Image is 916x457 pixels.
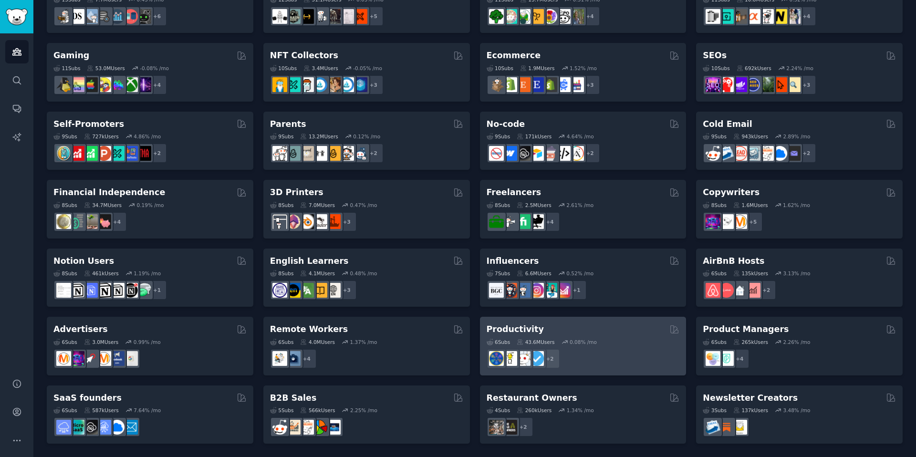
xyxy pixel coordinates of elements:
img: AskNotion [110,283,125,298]
div: 3.13 % /mo [783,270,810,277]
div: + 4 [297,349,317,369]
img: languagelearning [272,283,287,298]
img: NoCodeSaaS [516,146,531,161]
img: SaaS_Email_Marketing [123,420,138,435]
img: vegetablegardening [489,9,504,24]
img: NFTMarketplace [286,77,301,92]
div: 727k Users [84,133,119,140]
div: 2.25 % /mo [350,407,377,414]
img: linux_gaming [56,77,71,92]
h2: Notion Users [53,255,114,267]
div: 6.6M Users [517,270,552,277]
img: B2BSaaS [110,420,125,435]
div: 260k Users [517,407,552,414]
img: Parents [353,146,367,161]
img: language_exchange [299,283,314,298]
div: 943k Users [733,133,768,140]
img: blender [299,214,314,229]
img: content_marketing [732,214,747,229]
img: data [136,9,151,24]
div: + 2 [147,143,167,163]
div: + 2 [513,417,533,437]
div: 4.86 % /mo [134,133,161,140]
img: salestechniques [286,420,301,435]
div: 1.62 % /mo [783,202,810,208]
img: getdisciplined [529,351,544,366]
div: 0.12 % /mo [353,133,380,140]
div: 8 Sub s [703,202,727,208]
img: SEO_cases [746,77,760,92]
div: -0.05 % /mo [353,65,382,72]
img: nocode [489,146,504,161]
img: daddit [272,146,287,161]
div: + 2 [756,280,776,300]
img: MachineLearning [56,9,71,24]
img: Etsy [516,77,531,92]
img: datascience [70,9,84,24]
div: 692k Users [737,65,771,72]
img: ecommercemarketing [556,77,571,92]
img: InstagramGrowthTips [556,283,571,298]
img: GymMotivation [286,9,301,24]
div: 4.0M Users [300,339,335,345]
img: GamerPals [96,77,111,92]
h2: Parents [270,118,306,130]
img: GardeningUK [529,9,544,24]
img: Learn_English [326,283,341,298]
div: 7 Sub s [487,270,510,277]
img: AppIdeas [56,146,71,161]
div: 6 Sub s [487,339,510,345]
img: youtubepromotion [70,146,84,161]
img: lifehacks [502,351,517,366]
img: CozyGamers [70,77,84,92]
img: BeautyGuruChatter [489,283,504,298]
div: 9 Sub s [703,133,727,140]
img: EmailOutreach [786,146,801,161]
h2: Remote Workers [270,323,348,335]
div: 8 Sub s [53,270,77,277]
img: UKPersonalFinance [56,214,71,229]
img: Airtable [529,146,544,161]
div: 3.4M Users [303,65,338,72]
div: 10 Sub s [487,65,513,72]
img: DigitalItems [353,77,367,92]
div: + 6 [147,6,167,26]
img: SaaSSales [96,420,111,435]
img: Emailmarketing [719,146,734,161]
img: seogrowth [732,77,747,92]
div: + 5 [743,212,763,232]
div: + 4 [107,212,127,232]
img: Freelancers [529,214,544,229]
img: BestNotionTemplates [123,283,138,298]
h2: NFT Collectors [270,50,338,62]
img: SEO [70,351,84,366]
h2: English Learners [270,255,349,267]
img: XboxGamers [123,77,138,92]
div: 0.08 % /mo [570,339,597,345]
div: 11 Sub s [53,65,80,72]
img: ender3 [312,214,327,229]
img: personaltraining [353,9,367,24]
img: OpenSeaNFT [312,77,327,92]
div: 6 Sub s [53,339,77,345]
div: 0.19 % /mo [137,202,164,208]
img: gamers [110,77,125,92]
div: 0.99 % /mo [134,339,161,345]
div: 34.7M Users [84,202,122,208]
img: toddlers [312,146,327,161]
div: 3.48 % /mo [783,407,810,414]
div: 6 Sub s [270,339,294,345]
img: sales [706,146,720,161]
img: ProductHunters [96,146,111,161]
h2: Restaurant Owners [487,392,577,404]
img: GardenersWorld [569,9,584,24]
div: 7.64 % /mo [134,407,161,414]
img: canon [759,9,774,24]
img: SavageGarden [516,9,531,24]
h2: Self-Promoters [53,118,124,130]
img: reviewmyshopify [542,77,557,92]
div: 6 Sub s [703,339,727,345]
img: NoCodeSaaS [83,420,98,435]
img: SEO_Digital_Marketing [706,77,720,92]
div: + 2 [364,143,384,163]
